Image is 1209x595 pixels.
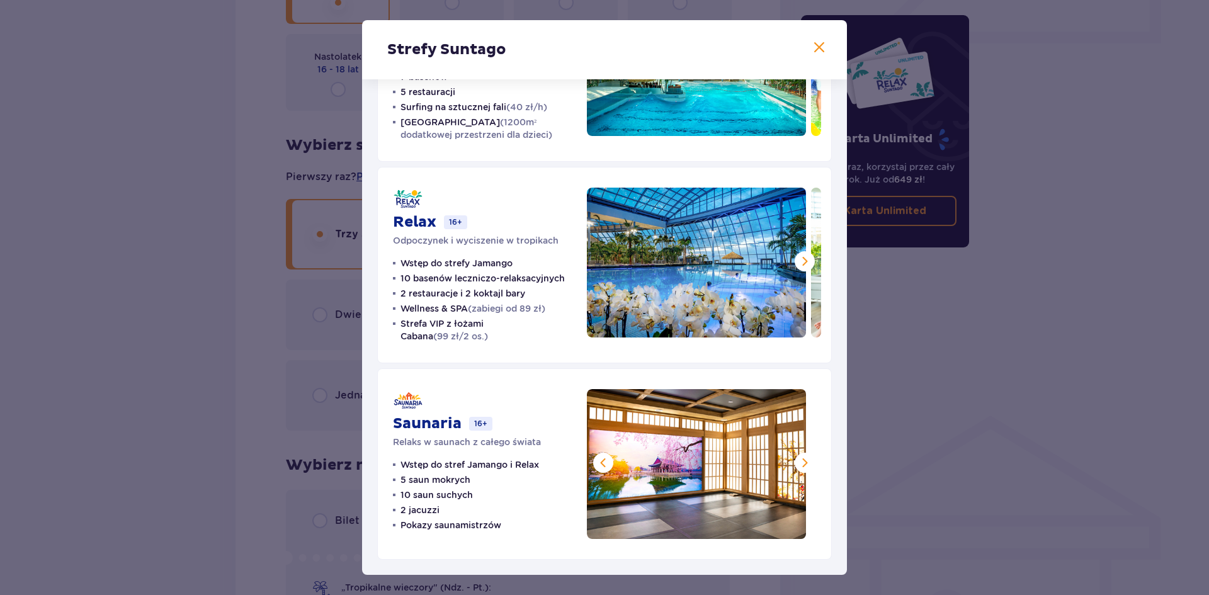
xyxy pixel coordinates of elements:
[393,436,541,448] p: Relaks w saunach z całego świata
[393,234,559,247] p: Odpoczynek i wyciszenie w tropikach
[400,489,473,501] p: 10 saun suchych
[400,101,547,113] p: Surfing na sztucznej fali
[400,317,572,343] p: Strefa VIP z łożami Cabana
[400,458,539,471] p: Wstęp do stref Jamango i Relax
[400,257,513,269] p: Wstęp do strefy Jamango
[400,116,572,141] p: [GEOGRAPHIC_DATA]
[400,287,525,300] p: 2 restauracje i 2 koktajl bary
[393,188,423,210] img: Relax logo
[587,188,806,337] img: Relax
[400,519,501,531] p: Pokazy saunamistrzów
[400,86,455,98] p: 5 restauracji
[393,389,423,412] img: Saunaria logo
[387,40,506,59] p: Strefy Suntago
[400,504,440,516] p: 2 jacuzzi
[506,102,547,112] span: (40 zł/h)
[444,215,467,229] p: 16+
[433,331,488,341] span: (99 zł/2 os.)
[393,414,462,433] p: Saunaria
[587,389,806,539] img: Saunaria
[400,272,565,285] p: 10 basenów leczniczo-relaksacyjnych
[468,303,545,314] span: (zabiegi od 89 zł)
[393,213,436,232] p: Relax
[469,417,492,431] p: 16+
[400,302,545,315] p: Wellness & SPA
[400,473,470,486] p: 5 saun mokrych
